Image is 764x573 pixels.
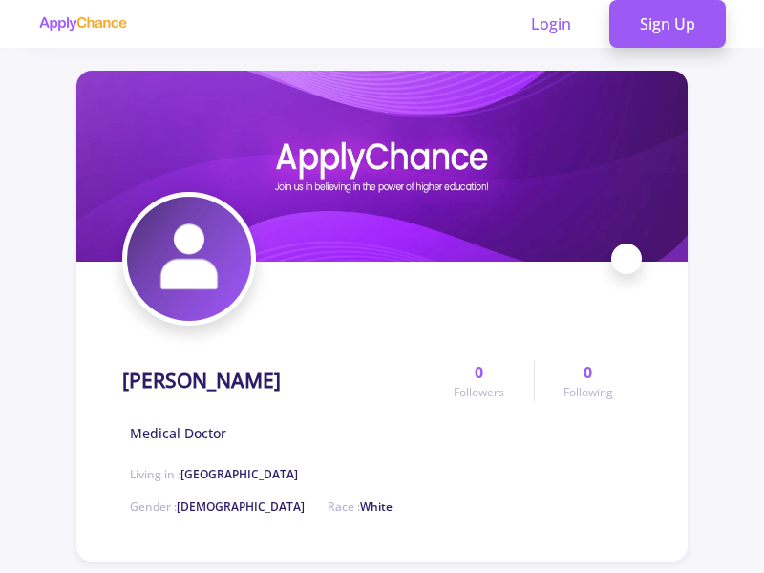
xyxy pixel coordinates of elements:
span: Followers [454,384,504,401]
img: applychance logo text only [38,16,127,32]
span: [GEOGRAPHIC_DATA] [180,466,298,482]
span: Following [563,384,613,401]
img: Danial ferdosiyancover image [76,71,688,262]
span: Medical Doctor [130,423,226,443]
span: Race : [328,499,393,515]
a: 0Following [534,361,642,401]
span: Living in : [130,466,298,482]
span: [DEMOGRAPHIC_DATA] [177,499,305,515]
span: 0 [584,361,592,384]
img: Danial ferdosiyanavatar [127,197,251,321]
span: 0 [475,361,483,384]
span: White [360,499,393,515]
span: Gender : [130,499,305,515]
a: 0Followers [425,361,533,401]
h1: [PERSON_NAME] [122,369,281,393]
